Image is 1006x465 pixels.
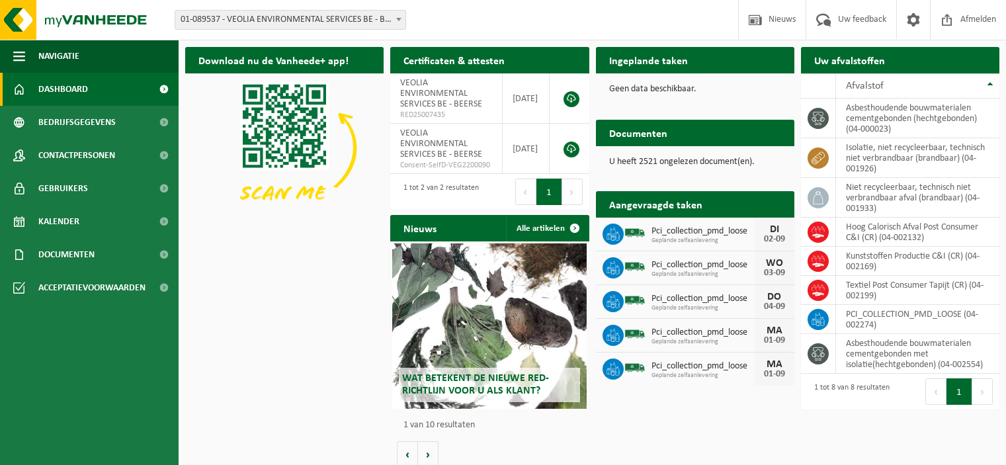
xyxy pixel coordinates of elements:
[503,73,550,124] td: [DATE]
[400,128,482,159] span: VEOLIA ENVIRONMENTAL SERVICES BE - BEERSE
[836,178,999,218] td: niet recycleerbaar, technisch niet verbrandbaar afval (brandbaar) (04-001933)
[836,334,999,374] td: asbesthoudende bouwmaterialen cementgebonden met isolatie(hechtgebonden) (04-002554)
[38,238,95,271] span: Documenten
[390,215,450,241] h2: Nieuws
[624,289,646,312] img: BL-SO-LV
[624,255,646,278] img: BL-SO-LV
[624,323,646,345] img: BL-SO-LV
[761,302,788,312] div: 04-09
[761,258,788,269] div: WO
[651,294,755,304] span: Pci_collection_pmd_loose
[503,124,550,174] td: [DATE]
[624,357,646,379] img: BL-SO-LV
[651,361,755,372] span: Pci_collection_pmd_loose
[609,85,781,94] p: Geen data beschikbaar.
[562,179,583,205] button: Next
[801,47,898,73] h2: Uw afvalstoffen
[761,370,788,379] div: 01-09
[185,73,384,222] img: Download de VHEPlus App
[397,177,479,206] div: 1 tot 2 van 2 resultaten
[836,218,999,247] td: Hoog Calorisch Afval Post Consumer C&I (CR) (04-002132)
[38,271,146,304] span: Acceptatievoorwaarden
[596,47,701,73] h2: Ingeplande taken
[836,99,999,138] td: asbesthoudende bouwmaterialen cementgebonden (hechtgebonden) (04-000023)
[651,304,755,312] span: Geplande zelfaanlevering
[38,139,115,172] span: Contactpersonen
[596,120,681,146] h2: Documenten
[836,138,999,178] td: isolatie, niet recycleerbaar, technisch niet verbrandbaar (brandbaar) (04-001926)
[925,378,946,405] button: Previous
[761,224,788,235] div: DI
[972,378,993,405] button: Next
[624,222,646,244] img: BL-SO-LV
[761,292,788,302] div: DO
[836,305,999,334] td: PCI_COLLECTION_PMD_LOOSE (04-002274)
[506,215,588,241] a: Alle artikelen
[596,191,716,217] h2: Aangevraagde taken
[836,276,999,305] td: Textiel Post Consumer Tapijt (CR) (04-002199)
[761,336,788,345] div: 01-09
[400,110,492,120] span: RED25007435
[390,47,518,73] h2: Certificaten & attesten
[761,325,788,336] div: MA
[761,359,788,370] div: MA
[38,40,79,73] span: Navigatie
[651,226,755,237] span: Pci_collection_pmd_loose
[609,157,781,167] p: U heeft 2521 ongelezen document(en).
[651,260,755,271] span: Pci_collection_pmd_loose
[38,205,79,238] span: Kalender
[836,247,999,276] td: Kunststoffen Productie C&I (CR) (04-002169)
[38,172,88,205] span: Gebruikers
[808,377,890,406] div: 1 tot 8 van 8 resultaten
[403,421,582,430] p: 1 van 10 resultaten
[651,338,755,346] span: Geplande zelfaanlevering
[392,243,587,409] a: Wat betekent de nieuwe RED-richtlijn voor u als klant?
[185,47,362,73] h2: Download nu de Vanheede+ app!
[38,106,116,139] span: Bedrijfsgegevens
[536,179,562,205] button: 1
[761,269,788,278] div: 03-09
[846,81,884,91] span: Afvalstof
[175,10,406,30] span: 01-089537 - VEOLIA ENVIRONMENTAL SERVICES BE - BEERSE
[946,378,972,405] button: 1
[651,237,755,245] span: Geplande zelfaanlevering
[651,372,755,380] span: Geplande zelfaanlevering
[651,271,755,278] span: Geplande zelfaanlevering
[515,179,536,205] button: Previous
[400,160,492,171] span: Consent-SelfD-VEG2200090
[175,11,405,29] span: 01-089537 - VEOLIA ENVIRONMENTAL SERVICES BE - BEERSE
[651,327,755,338] span: Pci_collection_pmd_loose
[400,78,482,109] span: VEOLIA ENVIRONMENTAL SERVICES BE - BEERSE
[402,373,549,396] span: Wat betekent de nieuwe RED-richtlijn voor u als klant?
[761,235,788,244] div: 02-09
[38,73,88,106] span: Dashboard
